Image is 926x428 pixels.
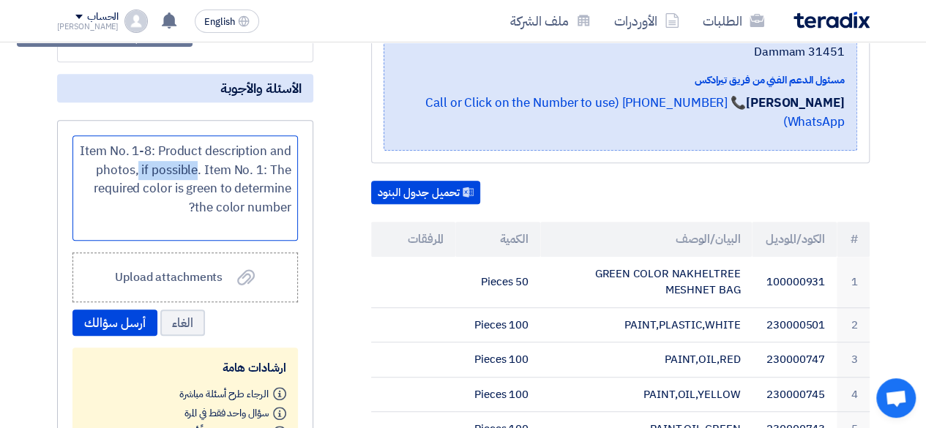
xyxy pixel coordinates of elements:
[220,80,302,97] span: الأسئلة والأجوبة
[455,377,540,412] td: 100 Pieces
[540,222,752,257] th: البيان/الوصف
[115,269,223,286] span: Upload attachments
[57,23,119,31] div: [PERSON_NAME]
[72,309,157,336] button: أرسل سؤالك
[602,4,691,38] a: الأوردرات
[425,94,845,131] a: 📞 [PHONE_NUMBER] (Call or Click on the Number to use WhatsApp)
[837,307,870,342] td: 2
[195,10,259,33] button: English
[876,378,916,418] div: Open chat
[794,12,870,29] img: Teradix logo
[752,307,837,342] td: 230000501
[72,135,298,241] div: اكتب سؤالك هنا
[179,386,269,401] span: الرجاء طرح أسئلة مباشرة
[371,222,456,257] th: المرفقات
[752,342,837,378] td: 230000747
[84,359,286,377] div: ارشادات هامة
[752,222,837,257] th: الكود/الموديل
[746,94,845,112] strong: [PERSON_NAME]
[87,11,119,23] div: الحساب
[837,377,870,412] td: 4
[455,222,540,257] th: الكمية
[371,181,480,204] button: تحميل جدول البنود
[540,307,752,342] td: PAINT,PLASTIC,WHITE
[752,257,837,308] td: 100000931
[691,4,776,38] a: الطلبات
[184,405,268,421] span: سؤال واحد فقط في المرة
[837,222,870,257] th: #
[837,257,870,308] td: 1
[540,342,752,378] td: PAINT,OIL,RED
[499,4,602,38] a: ملف الشركة
[160,309,205,336] button: الغاء
[752,377,837,412] td: 230000745
[124,10,148,33] img: profile_test.png
[396,72,845,88] div: مسئول الدعم الفني من فريق تيرادكس
[455,342,540,378] td: 100 Pieces
[396,26,845,61] span: [GEOGRAPHIC_DATA], [GEOGRAPHIC_DATA] ,P.O Box 2110- Dammam 31451
[455,257,540,308] td: 50 Pieces
[540,257,752,308] td: GREEN COLOR NAKHELTREE MESHNET BAG
[540,377,752,412] td: PAINT,OIL,YELLOW
[455,307,540,342] td: 100 Pieces
[204,17,235,27] span: English
[837,342,870,378] td: 3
